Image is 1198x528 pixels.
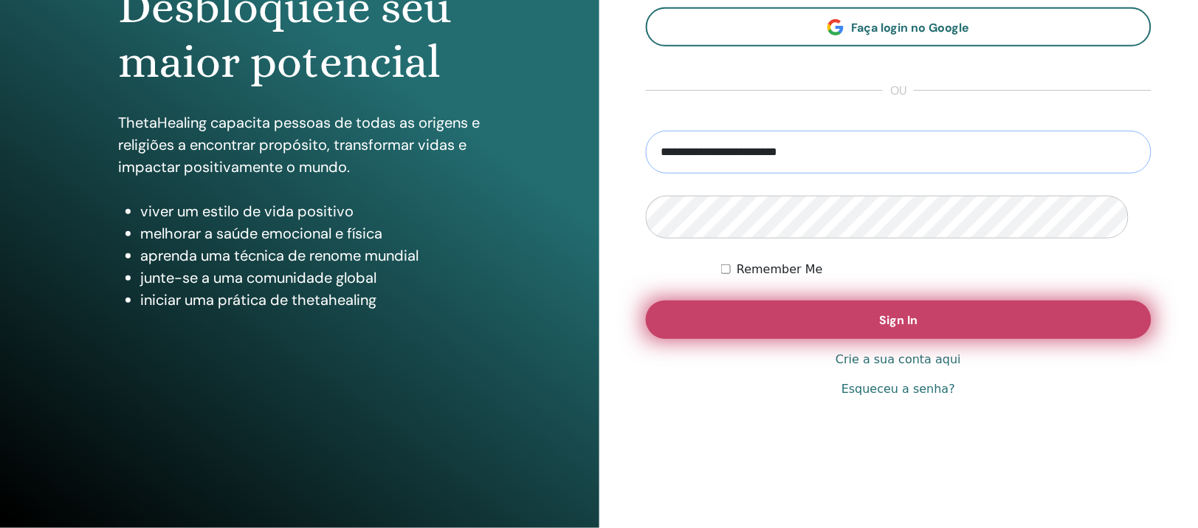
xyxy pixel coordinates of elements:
a: Crie a sua conta aqui [836,351,961,368]
span: Faça login no Google [851,20,969,35]
li: viver um estilo de vida positivo [140,200,481,222]
li: junte-se a uma comunidade global [140,267,481,289]
span: Sign In [879,312,918,328]
li: melhorar a saúde emocional e física [140,222,481,244]
button: Sign In [646,301,1152,339]
p: ThetaHealing capacita pessoas de todas as origens e religiões a encontrar propósito, transformar ... [118,112,481,178]
label: Remember Me [737,261,823,278]
div: Keep me authenticated indefinitely or until I manually logout [721,261,1151,278]
span: ou [883,82,914,100]
li: iniciar uma prática de thetahealing [140,289,481,311]
a: Esqueceu a senha? [841,380,955,398]
li: aprenda uma técnica de renome mundial [140,244,481,267]
a: Faça login no Google [646,7,1152,47]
